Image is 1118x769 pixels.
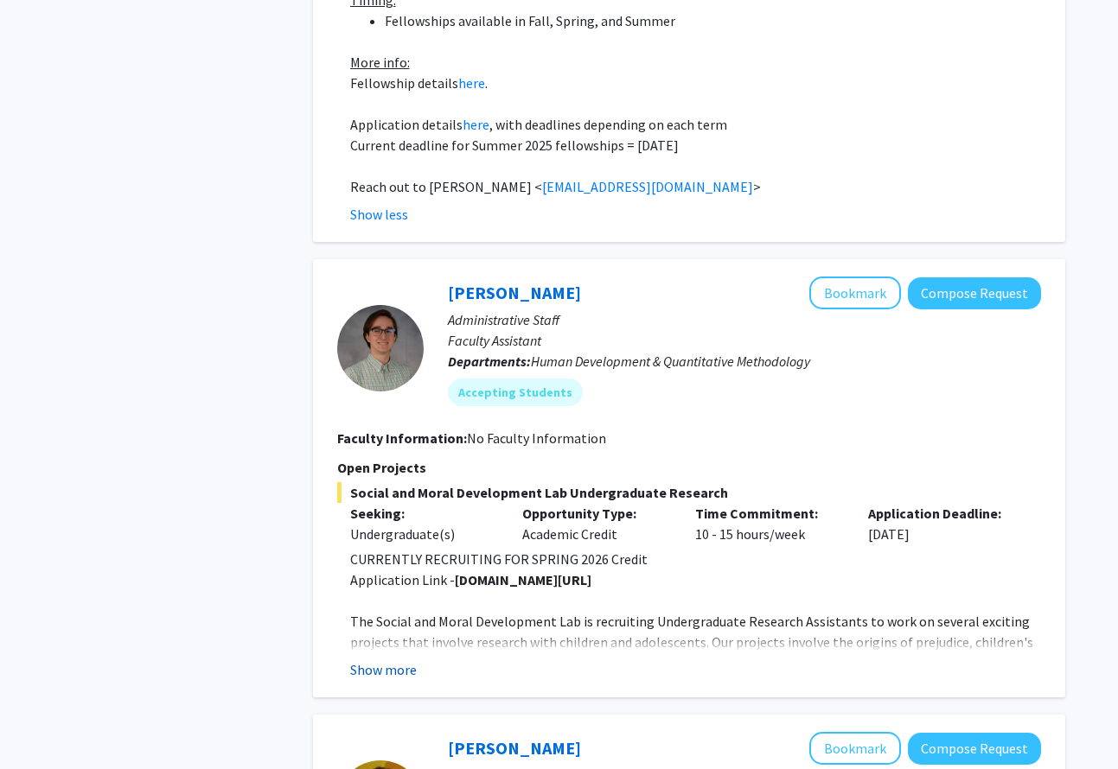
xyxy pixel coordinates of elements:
[448,330,1041,351] p: Faculty Assistant
[350,114,1041,135] p: Application details , with deadlines depending on each term
[350,503,497,524] p: Seeking:
[542,178,753,195] a: [EMAIL_ADDRESS][DOMAIN_NAME]
[855,503,1028,544] div: [DATE]
[350,611,1041,735] p: The Social and Moral Development Lab is recruiting Undergraduate Research Assistants to work on s...
[337,482,1041,503] span: Social and Moral Development Lab Undergraduate Research
[350,524,497,544] div: Undergraduate(s)
[350,176,1041,197] p: Reach out to [PERSON_NAME] < >
[385,10,1041,31] li: Fellowships available in Fall, Spring, and Summer
[337,429,467,447] b: Faculty Information:
[350,135,1041,156] p: Current deadline for Summer 2025 fellowships = [DATE]
[448,737,581,759] a: [PERSON_NAME]
[531,353,810,370] span: Human Development & Quantitative Methodology
[350,73,1041,93] p: Fellowship details .
[455,571,591,588] strong: [DOMAIN_NAME][URL]
[350,569,1041,590] p: Application Link -
[908,733,1041,765] button: Compose Request to Jeremy Purcell
[467,429,606,447] span: No Faculty Information
[463,116,489,133] a: here
[908,277,1041,309] button: Compose Request to Nathaniel Pearl
[448,353,531,370] b: Departments:
[350,659,417,680] button: Show more
[809,732,901,765] button: Add Jeremy Purcell to Bookmarks
[868,503,1015,524] p: Application Deadline:
[809,276,901,309] button: Add Nathaniel Pearl to Bookmarks
[522,503,669,524] p: Opportunity Type:
[448,378,583,406] mat-chip: Accepting Students
[458,74,485,92] a: here
[337,457,1041,478] p: Open Projects
[350,204,408,225] button: Show less
[448,282,581,303] a: [PERSON_NAME]
[509,503,682,544] div: Academic Credit
[682,503,855,544] div: 10 - 15 hours/week
[350,54,410,71] u: More info:
[448,309,1041,330] p: Administrative Staff
[350,549,1041,569] p: CURRENTLY RECRUITING FOR SPRING 2026 Credit
[13,691,73,756] iframe: Chat
[695,503,842,524] p: Time Commitment:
